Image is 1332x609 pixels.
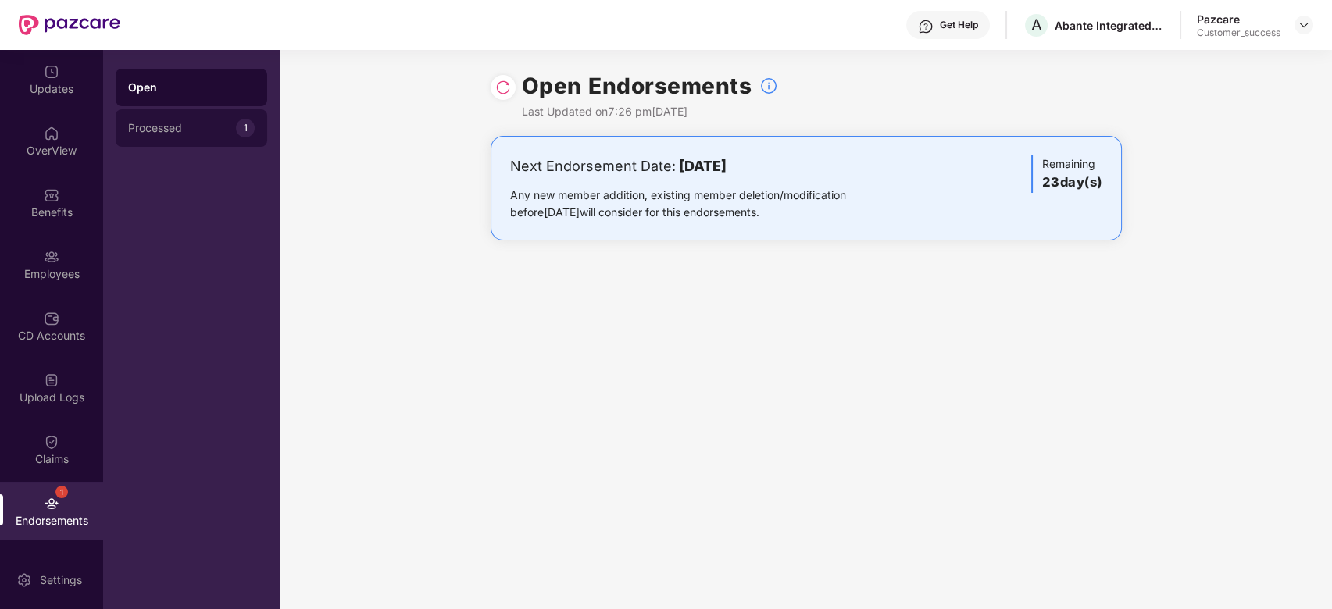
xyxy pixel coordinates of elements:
img: svg+xml;base64,PHN2ZyBpZD0iU2V0dGluZy0yMHgyMCIgeG1sbnM9Imh0dHA6Ly93d3cudzMub3JnLzIwMDAvc3ZnIiB3aW... [16,572,32,588]
h3: 23 day(s) [1042,173,1102,193]
img: svg+xml;base64,PHN2ZyBpZD0iVXBsb2FkX0xvZ3MiIGRhdGEtbmFtZT0iVXBsb2FkIExvZ3MiIHhtbG5zPSJodHRwOi8vd3... [44,372,59,388]
div: Get Help [940,19,978,31]
div: Customer_success [1197,27,1280,39]
div: Remaining [1031,155,1102,193]
div: Open [128,80,255,95]
img: svg+xml;base64,PHN2ZyBpZD0iQ0RfQWNjb3VudHMiIGRhdGEtbmFtZT0iQ0QgQWNjb3VudHMiIHhtbG5zPSJodHRwOi8vd3... [44,311,59,326]
img: svg+xml;base64,PHN2ZyBpZD0iSG9tZSIgeG1sbnM9Imh0dHA6Ly93d3cudzMub3JnLzIwMDAvc3ZnIiB3aWR0aD0iMjAiIG... [44,126,59,141]
img: svg+xml;base64,PHN2ZyBpZD0iRW1wbG95ZWVzIiB4bWxucz0iaHR0cDovL3d3dy53My5vcmcvMjAwMC9zdmciIHdpZHRoPS... [44,249,59,265]
img: svg+xml;base64,PHN2ZyBpZD0iVXBkYXRlZCIgeG1sbnM9Imh0dHA6Ly93d3cudzMub3JnLzIwMDAvc3ZnIiB3aWR0aD0iMj... [44,64,59,80]
img: svg+xml;base64,PHN2ZyBpZD0iRW5kb3JzZW1lbnRzIiB4bWxucz0iaHR0cDovL3d3dy53My5vcmcvMjAwMC9zdmciIHdpZH... [44,496,59,511]
div: Abante Integrated P 4 [1055,18,1164,33]
div: 1 [55,486,68,498]
img: svg+xml;base64,PHN2ZyBpZD0iQ2xhaW0iIHhtbG5zPSJodHRwOi8vd3d3LnczLm9yZy8yMDAwL3N2ZyIgd2lkdGg9IjIwIi... [44,434,59,450]
div: Pazcare [1197,12,1280,27]
img: svg+xml;base64,PHN2ZyBpZD0iUmVsb2FkLTMyeDMyIiB4bWxucz0iaHR0cDovL3d3dy53My5vcmcvMjAwMC9zdmciIHdpZH... [495,80,511,95]
b: [DATE] [679,158,727,174]
div: Settings [35,572,87,588]
img: svg+xml;base64,PHN2ZyBpZD0iSGVscC0zMngzMiIgeG1sbnM9Imh0dHA6Ly93d3cudzMub3JnLzIwMDAvc3ZnIiB3aWR0aD... [918,19,934,34]
span: A [1031,16,1042,34]
div: Any new member addition, existing member deletion/modification before [DATE] will consider for th... [510,187,895,221]
img: svg+xml;base64,PHN2ZyBpZD0iRHJvcGRvd24tMzJ4MzIiIHhtbG5zPSJodHRwOi8vd3d3LnczLm9yZy8yMDAwL3N2ZyIgd2... [1298,19,1310,31]
h1: Open Endorsements [522,69,752,103]
img: svg+xml;base64,PHN2ZyBpZD0iSW5mb18tXzMyeDMyIiBkYXRhLW5hbWU9IkluZm8gLSAzMngzMiIgeG1sbnM9Imh0dHA6Ly... [759,77,778,95]
div: 1 [236,119,255,137]
img: svg+xml;base64,PHN2ZyBpZD0iQmVuZWZpdHMiIHhtbG5zPSJodHRwOi8vd3d3LnczLm9yZy8yMDAwL3N2ZyIgd2lkdGg9Ij... [44,187,59,203]
div: Next Endorsement Date: [510,155,895,177]
img: New Pazcare Logo [19,15,120,35]
div: Processed [128,122,236,134]
div: Last Updated on 7:26 pm[DATE] [522,103,779,120]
